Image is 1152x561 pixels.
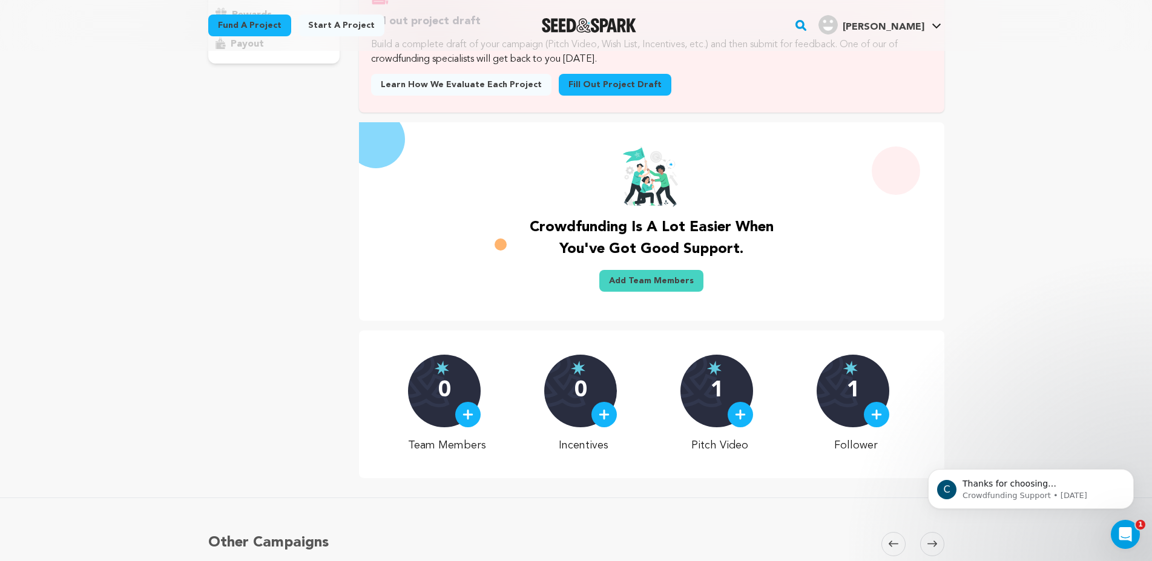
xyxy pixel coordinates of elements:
[599,270,703,292] a: Add Team Members
[574,379,587,403] p: 0
[599,409,610,420] img: plus.svg
[818,15,924,34] div: Mazziani G.'s Profile
[817,437,895,454] p: Follower
[298,15,384,36] a: Start a project
[408,437,486,454] p: Team Members
[542,18,637,33] a: Seed&Spark Homepage
[381,79,542,91] span: Learn how we evaluate each project
[208,532,329,554] h5: Other Campaigns
[462,409,473,420] img: plus.svg
[622,146,680,207] img: team goal image
[371,38,932,67] p: Build a complete draft of your campaign (Pitch Video, Wish List, Incentives, etc.) and then submi...
[711,379,723,403] p: 1
[518,217,786,260] p: Crowdfunding is a lot easier when you've got good support.
[910,444,1152,528] iframe: Intercom notifications message
[1136,520,1145,530] span: 1
[438,379,451,403] p: 0
[208,15,291,36] a: Fund a project
[816,13,944,38] span: Mazziani G.'s Profile
[818,15,838,34] img: user.png
[847,379,860,403] p: 1
[871,409,882,420] img: plus.svg
[542,18,637,33] img: Seed&Spark Logo Dark Mode
[1111,520,1140,549] iframe: Intercom live chat
[544,437,622,454] p: Incentives
[559,74,671,96] a: Fill out project draft
[816,13,944,34] a: Mazziani G.'s Profile
[843,22,924,32] span: [PERSON_NAME]
[680,437,759,454] p: Pitch Video
[371,74,551,96] a: Learn how we evaluate each project
[735,409,746,420] img: plus.svg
